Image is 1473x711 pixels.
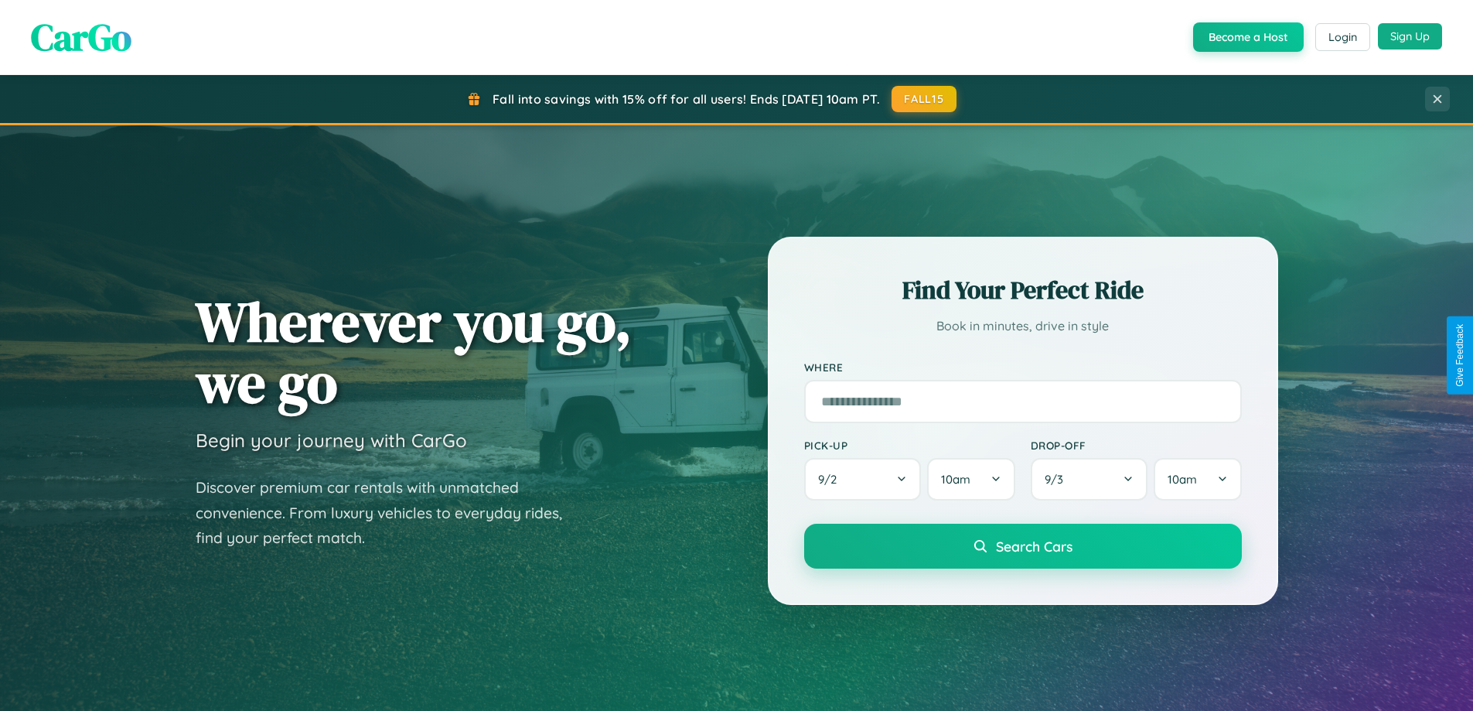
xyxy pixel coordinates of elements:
button: FALL15 [892,86,956,112]
button: Become a Host [1193,22,1304,52]
h1: Wherever you go, we go [196,291,632,413]
button: 9/2 [804,458,922,501]
span: Fall into savings with 15% off for all users! Ends [DATE] 10am PT. [493,91,880,107]
h3: Begin your journey with CarGo [196,429,467,452]
span: 10am [941,472,970,487]
button: 10am [927,458,1014,501]
span: 9 / 3 [1045,472,1071,487]
h2: Find Your Perfect Ride [804,273,1242,307]
div: Give Feedback [1454,324,1465,387]
button: Login [1315,23,1370,51]
button: Sign Up [1378,23,1442,50]
p: Discover premium car rentals with unmatched convenience. From luxury vehicles to everyday rides, ... [196,475,582,551]
button: 9/3 [1031,458,1148,501]
span: CarGo [31,12,131,63]
label: Drop-off [1031,439,1242,452]
label: Where [804,361,1242,374]
label: Pick-up [804,439,1015,452]
span: Search Cars [996,538,1072,555]
button: 10am [1154,458,1241,501]
span: 9 / 2 [818,472,844,487]
button: Search Cars [804,524,1242,569]
p: Book in minutes, drive in style [804,315,1242,337]
span: 10am [1168,472,1197,487]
